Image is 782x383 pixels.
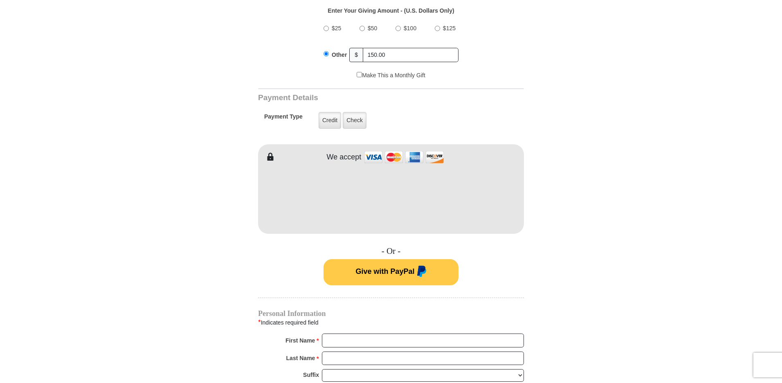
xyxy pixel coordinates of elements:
input: Other Amount [363,48,458,62]
button: Give with PayPal [324,259,458,285]
h4: Personal Information [258,310,524,317]
strong: Suffix [303,369,319,381]
strong: Last Name [286,352,315,364]
label: Credit [319,112,341,129]
h3: Payment Details [258,93,467,103]
span: Give with PayPal [355,267,414,275]
span: Other [332,52,347,58]
strong: Enter Your Giving Amount - (U.S. Dollars Only) [328,7,454,14]
h4: - Or - [258,246,524,256]
span: $50 [368,25,377,31]
img: credit cards accepted [363,148,445,166]
div: Indicates required field [258,317,524,328]
span: $ [349,48,363,62]
span: $25 [332,25,341,31]
strong: First Name [285,335,315,346]
h5: Payment Type [264,113,303,124]
img: paypal [415,266,427,279]
span: $125 [443,25,456,31]
h4: We accept [327,153,362,162]
label: Check [343,112,366,129]
input: Make This a Monthly Gift [357,72,362,77]
label: Make This a Monthly Gift [357,71,425,80]
span: $100 [404,25,416,31]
